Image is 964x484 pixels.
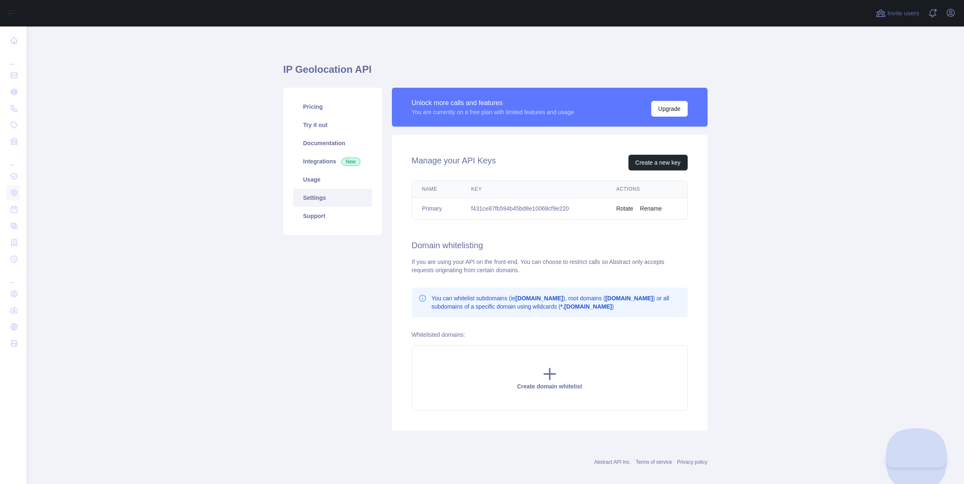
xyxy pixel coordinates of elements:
[636,459,672,465] a: Terms of service
[412,155,496,170] h2: Manage your API Keys
[412,240,688,251] h2: Domain whitelisting
[616,204,633,213] button: Rotate
[341,158,360,166] span: New
[412,181,461,198] th: Name
[677,459,707,465] a: Privacy policy
[7,151,20,167] div: ...
[887,9,919,18] span: Invite users
[412,331,465,338] label: Whitelisted domains:
[293,207,372,225] a: Support
[874,7,921,20] button: Invite users
[283,63,708,83] h1: IP Geolocation API
[594,459,631,465] a: Abstract API Inc.
[293,116,372,134] a: Try it out
[628,155,688,170] button: Create a new key
[412,108,574,116] div: You are currently on a free plan with limited features and usage
[293,189,372,207] a: Settings
[293,170,372,189] a: Usage
[293,98,372,116] a: Pricing
[412,258,688,274] div: If you are using your API on the front-end. You can choose to restrict calls so Abstract only acc...
[517,383,582,390] span: Create domain whitelist
[7,268,20,285] div: ...
[606,181,687,198] th: Actions
[515,295,563,302] b: [DOMAIN_NAME]
[412,98,574,108] div: Unlock more calls and features
[293,152,372,170] a: Integrations New
[640,204,662,213] button: Rename
[461,181,606,198] th: Key
[561,303,612,310] b: *.[DOMAIN_NAME]
[885,450,947,467] iframe: Toggle Customer Support
[7,50,20,66] div: ...
[412,198,461,220] td: Primary
[605,295,653,302] b: [DOMAIN_NAME]
[461,198,606,220] td: f431ce87fb594b45bd8e10068cf9e220
[651,101,688,117] button: Upgrade
[432,294,681,311] p: You can whitelist subdomains (ie ), root domains ( ) or all subdomains of a specific domain using...
[293,134,372,152] a: Documentation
